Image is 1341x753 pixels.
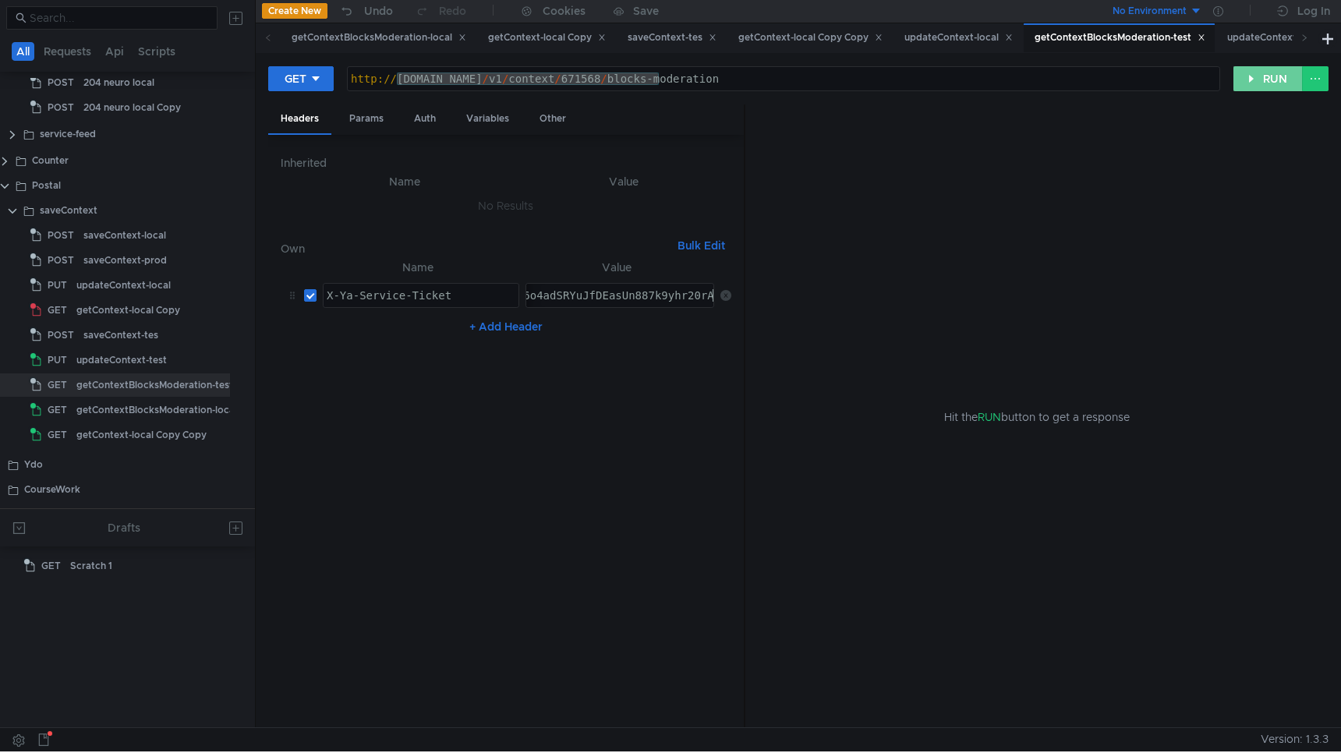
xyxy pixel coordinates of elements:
button: Bulk Edit [671,236,731,255]
button: + Add Header [463,317,549,336]
div: service-feed [40,122,96,146]
div: saveContext-prod [83,249,167,272]
div: Variables [454,104,522,133]
span: GET [48,373,67,397]
th: Name [293,172,516,191]
div: Auth [402,104,448,133]
span: POST [48,224,74,247]
div: Ydo [24,453,43,476]
div: getContextBlocksModeration-local [76,398,237,422]
button: Create New [262,3,327,19]
div: updateContext-test [76,348,167,372]
nz-embed-empty: No Results [478,199,533,213]
div: getContext-local Copy Copy [76,423,207,447]
span: GET [48,398,67,422]
div: updateContext-local [76,274,171,297]
div: No Environment [1113,4,1187,19]
span: PUT [48,274,67,297]
span: POST [48,249,74,272]
div: saveContext-local [83,224,166,247]
div: Scratch 1 [70,554,112,578]
div: Params [337,104,396,133]
div: GET [285,70,306,87]
span: PUT [48,348,67,372]
div: getContext-local Copy [488,30,606,46]
span: GET [41,554,61,578]
div: Headers [268,104,331,135]
div: getContextBlocksModeration-test [1035,30,1205,46]
span: Hit the button to get a response [944,408,1130,426]
div: saveContext [40,199,97,222]
div: Postal [32,174,61,197]
div: saveContext-tes [83,323,158,347]
span: POST [48,323,74,347]
div: getContextBlocksModeration-test [76,373,233,397]
button: RUN [1233,66,1303,91]
th: Value [516,172,731,191]
div: 204 neuro local [83,71,154,94]
div: Save [633,5,659,16]
input: Search... [30,9,208,27]
div: 204 neuro local Copy [83,96,181,119]
div: getContext-local Copy Copy [738,30,883,46]
th: Value [519,258,714,277]
th: Name [317,258,519,277]
div: CourseWork [24,478,80,501]
span: GET [48,299,67,322]
div: Other [527,104,579,133]
button: Scripts [133,42,180,61]
div: Drafts [108,518,140,537]
div: getContextBlocksModeration-local [292,30,466,46]
div: getContext-local Copy [76,299,180,322]
div: Counter [32,149,69,172]
div: Redo [439,2,466,20]
button: Api [101,42,129,61]
span: RUN [978,410,1001,424]
div: updateContext-local [904,30,1013,46]
div: Log In [1297,2,1330,20]
button: Requests [39,42,96,61]
button: All [12,42,34,61]
button: GET [268,66,334,91]
h6: Own [281,239,671,258]
h6: Inherited [281,154,731,172]
span: POST [48,71,74,94]
div: Cookies [543,2,586,20]
div: saveContext-tes [628,30,716,46]
div: Undo [364,2,393,20]
div: updateContext-test [1227,30,1332,46]
span: POST [48,96,74,119]
span: GET [48,423,67,447]
span: Version: 1.3.3 [1261,728,1329,751]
